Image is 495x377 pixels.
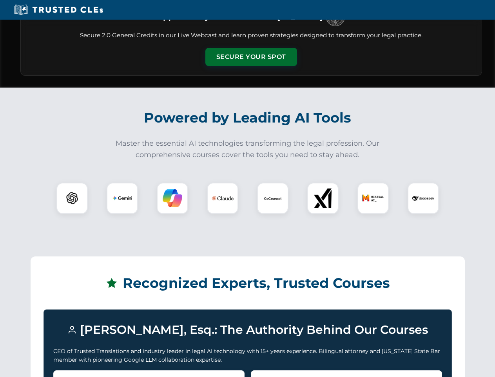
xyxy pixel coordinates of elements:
[53,347,442,364] p: CEO of Trusted Translations and industry leader in legal AI technology with 15+ years experience....
[111,138,385,161] p: Master the essential AI technologies transforming the legal profession. Our comprehensive courses...
[207,183,238,214] div: Claude
[56,183,88,214] div: ChatGPT
[157,183,188,214] div: Copilot
[12,4,105,16] img: Trusted CLEs
[107,183,138,214] div: Gemini
[31,104,465,132] h2: Powered by Leading AI Tools
[61,187,83,210] img: ChatGPT Logo
[30,31,472,40] p: Secure 2.0 General Credits in our Live Webcast and learn proven strategies designed to transform ...
[307,183,339,214] div: xAI
[257,183,288,214] div: CoCounsel
[53,319,442,340] h3: [PERSON_NAME], Esq.: The Authority Behind Our Courses
[313,188,333,208] img: xAI Logo
[408,183,439,214] div: DeepSeek
[112,188,132,208] img: Gemini Logo
[212,187,234,209] img: Claude Logo
[362,187,384,209] img: Mistral AI Logo
[263,188,283,208] img: CoCounsel Logo
[412,187,434,209] img: DeepSeek Logo
[163,188,182,208] img: Copilot Logo
[205,48,297,66] button: Secure Your Spot
[357,183,389,214] div: Mistral AI
[44,269,452,297] h2: Recognized Experts, Trusted Courses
